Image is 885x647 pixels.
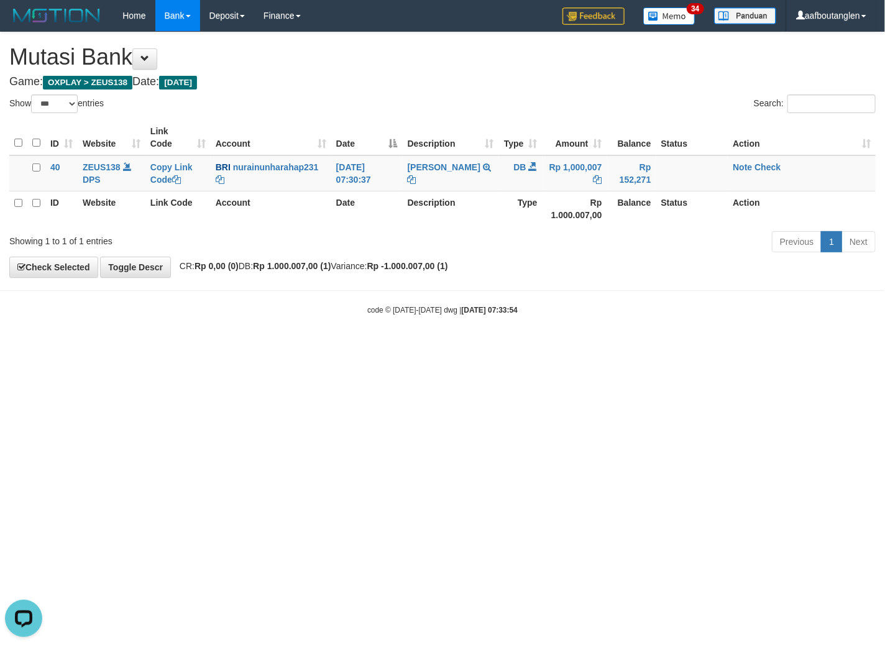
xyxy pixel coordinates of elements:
td: [DATE] 07:30:37 [331,155,403,191]
th: ID [45,191,78,226]
a: [PERSON_NAME] [408,162,480,172]
td: Rp 152,271 [607,155,656,191]
span: DB [513,162,526,172]
th: Account: activate to sort column ascending [211,120,331,155]
a: Copy nurainunharahap231 to clipboard [216,175,224,185]
th: Amount: activate to sort column ascending [543,120,607,155]
th: Date [331,191,403,226]
a: ZEUS138 [83,162,121,172]
strong: Rp 0,00 (0) [195,261,239,271]
a: nurainunharahap231 [233,162,319,172]
td: Rp 1,000,007 [543,155,607,191]
th: Action [728,191,876,226]
a: Copy Rp 1,000,007 to clipboard [594,175,602,185]
a: 1 [821,231,842,252]
span: OXPLAY > ZEUS138 [43,76,132,89]
a: Previous [772,231,822,252]
label: Search: [754,94,876,113]
th: Rp 1.000.007,00 [543,191,607,226]
input: Search: [787,94,876,113]
th: Type [499,191,543,226]
th: Date: activate to sort column descending [331,120,403,155]
a: Check Selected [9,257,98,278]
td: DPS [78,155,145,191]
img: Feedback.jpg [562,7,625,25]
button: Open LiveChat chat widget [5,5,42,42]
div: Showing 1 to 1 of 1 entries [9,230,359,247]
img: panduan.png [714,7,776,24]
small: code © [DATE]-[DATE] dwg | [367,306,518,314]
select: Showentries [31,94,78,113]
th: Status [656,120,728,155]
a: Next [841,231,876,252]
th: Action: activate to sort column ascending [728,120,876,155]
a: Toggle Descr [100,257,171,278]
img: MOTION_logo.png [9,6,104,25]
span: CR: DB: Variance: [173,261,448,271]
span: 34 [687,3,704,14]
th: Link Code: activate to sort column ascending [145,120,211,155]
th: Balance [607,191,656,226]
th: Type: activate to sort column ascending [499,120,543,155]
th: Account [211,191,331,226]
th: Description [403,191,499,226]
strong: [DATE] 07:33:54 [462,306,518,314]
label: Show entries [9,94,104,113]
a: Check [754,162,781,172]
h1: Mutasi Bank [9,45,876,70]
th: Website [78,191,145,226]
a: Copy Link Code [150,162,193,185]
th: Website: activate to sort column ascending [78,120,145,155]
a: Copy NURAINUN HARAHAP to clipboard [408,175,416,185]
img: Button%20Memo.svg [643,7,695,25]
th: Link Code [145,191,211,226]
span: 40 [50,162,60,172]
h4: Game: Date: [9,76,876,88]
span: BRI [216,162,231,172]
th: Description: activate to sort column ascending [403,120,499,155]
th: Status [656,191,728,226]
strong: Rp 1.000.007,00 (1) [253,261,331,271]
th: Balance [607,120,656,155]
strong: Rp -1.000.007,00 (1) [367,261,448,271]
span: [DATE] [159,76,197,89]
th: ID: activate to sort column ascending [45,120,78,155]
a: Note [733,162,752,172]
